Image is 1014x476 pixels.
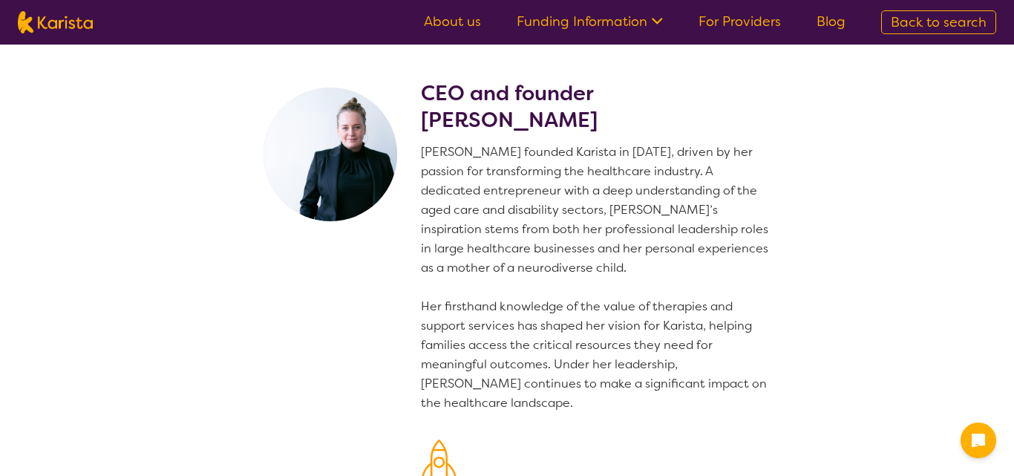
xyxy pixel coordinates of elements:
[421,80,774,134] h2: CEO and founder [PERSON_NAME]
[881,10,996,34] a: Back to search
[517,13,663,30] a: Funding Information
[699,13,781,30] a: For Providers
[421,143,774,413] p: [PERSON_NAME] founded Karista in [DATE], driven by her passion for transforming the healthcare in...
[18,11,93,33] img: Karista logo
[891,13,987,31] span: Back to search
[424,13,481,30] a: About us
[817,13,845,30] a: Blog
